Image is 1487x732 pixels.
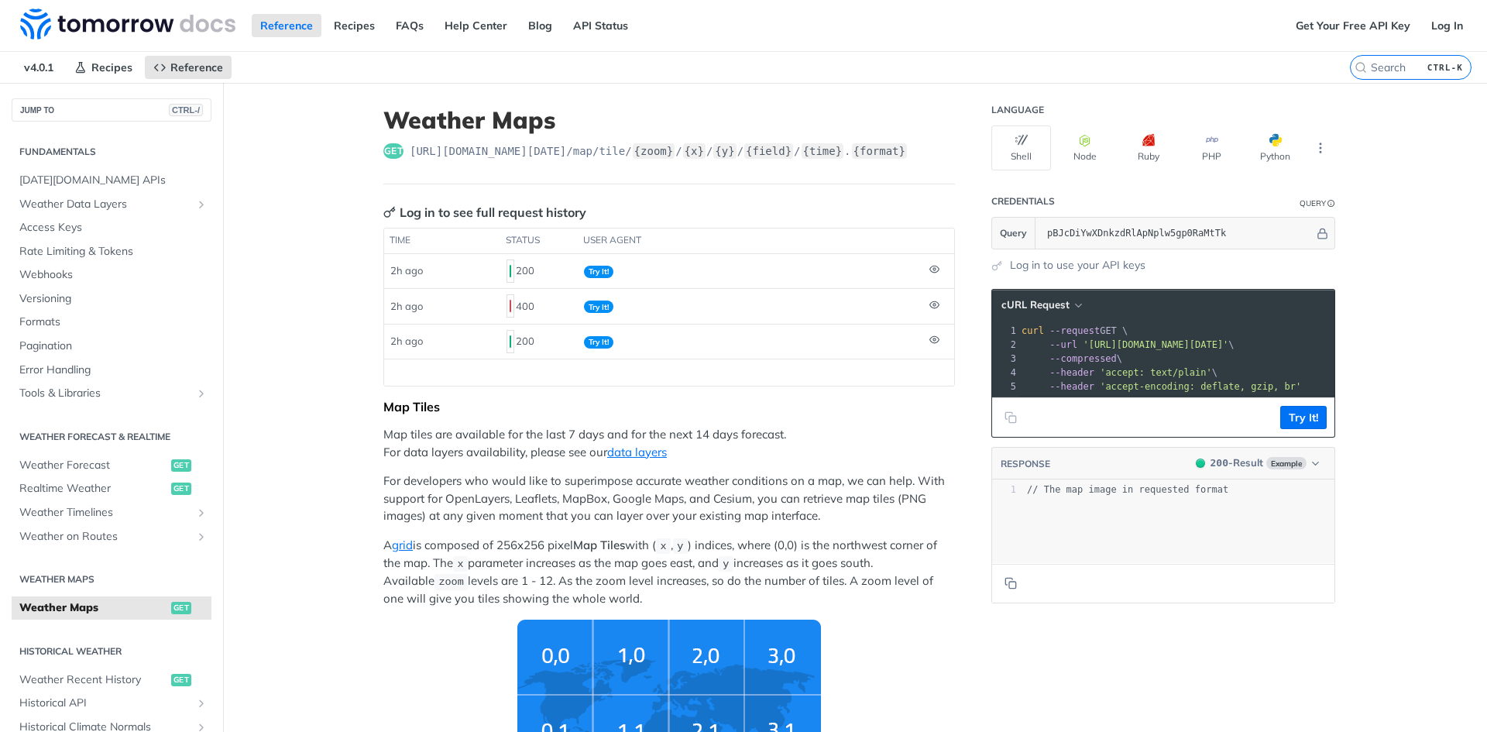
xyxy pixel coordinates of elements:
[390,264,423,277] span: 2h ago
[12,287,211,311] a: Versioning
[1010,257,1145,273] a: Log in to use your API keys
[383,203,586,222] div: Log in to see full request history
[383,426,955,461] p: Map tiles are available for the last 7 days and for the next 14 days forecast. For data layers av...
[633,143,675,159] label: {zoom}
[507,293,572,319] div: 400
[19,244,208,259] span: Rate Limiting & Tokens
[1100,367,1212,378] span: 'accept: text/plain'
[520,14,561,37] a: Blog
[12,501,211,524] a: Weather TimelinesShow subpages for Weather Timelines
[19,505,191,521] span: Weather Timelines
[12,477,211,500] a: Realtime Weatherget
[390,300,423,312] span: 2h ago
[12,311,211,334] a: Formats
[12,359,211,382] a: Error Handling
[1083,339,1228,350] span: '[URL][DOMAIN_NAME][DATE]'
[992,483,1016,497] div: 1
[1022,325,1044,336] span: curl
[392,538,413,552] a: grid
[12,668,211,692] a: Weather Recent Historyget
[390,335,423,347] span: 2h ago
[991,195,1055,208] div: Credentials
[1027,484,1228,495] span: // The map image in requested format
[12,263,211,287] a: Webhooks
[19,363,208,378] span: Error Handling
[15,56,62,79] span: v4.0.1
[195,387,208,400] button: Show subpages for Tools & Libraries
[992,352,1018,366] div: 3
[19,672,167,688] span: Weather Recent History
[723,558,729,570] span: y
[384,229,500,253] th: time
[1022,353,1122,364] span: \
[607,445,667,459] a: data layers
[1423,60,1467,75] kbd: CTRL-K
[992,218,1035,249] button: Query
[19,458,167,473] span: Weather Forecast
[1196,459,1205,468] span: 200
[1000,572,1022,595] button: Copy to clipboard
[1100,381,1301,392] span: 'accept-encoding: deflate, gzip, br'
[1245,125,1305,170] button: Python
[170,60,223,74] span: Reference
[19,314,208,330] span: Formats
[383,473,955,525] p: For developers who would like to superimpose accurate weather conditions on a map, we can help. W...
[252,14,321,37] a: Reference
[12,98,211,122] button: JUMP TOCTRL-/
[19,267,208,283] span: Webhooks
[436,14,516,37] a: Help Center
[1300,198,1335,209] div: QueryInformation
[12,216,211,239] a: Access Keys
[1309,136,1332,160] button: More Languages
[1211,457,1228,469] span: 200
[195,531,208,543] button: Show subpages for Weather on Routes
[383,106,955,134] h1: Weather Maps
[991,125,1051,170] button: Shell
[387,14,432,37] a: FAQs
[1211,455,1263,471] div: - Result
[1001,298,1070,311] span: cURL Request
[584,266,613,278] span: Try It!
[1287,14,1419,37] a: Get Your Free API Key
[1049,339,1077,350] span: --url
[12,596,211,620] a: Weather Mapsget
[12,572,211,586] h2: Weather Maps
[12,454,211,477] a: Weather Forecastget
[19,197,191,212] span: Weather Data Layers
[12,692,211,715] a: Historical APIShow subpages for Historical API
[677,541,683,552] span: y
[383,206,396,218] svg: Key
[578,229,923,253] th: user agent
[1300,198,1326,209] div: Query
[169,104,203,116] span: CTRL-/
[383,399,955,414] div: Map Tiles
[12,193,211,216] a: Weather Data LayersShow subpages for Weather Data Layers
[1022,367,1217,378] span: \
[992,380,1018,393] div: 5
[573,538,625,552] strong: Map Tiles
[171,459,191,472] span: get
[66,56,141,79] a: Recipes
[19,386,191,401] span: Tools & Libraries
[19,291,208,307] span: Versioning
[992,366,1018,380] div: 4
[195,507,208,519] button: Show subpages for Weather Timelines
[660,541,666,552] span: x
[19,481,167,497] span: Realtime Weather
[1039,218,1314,249] input: apikey
[19,600,167,616] span: Weather Maps
[1049,325,1100,336] span: --request
[992,338,1018,352] div: 2
[1118,125,1178,170] button: Ruby
[852,143,907,159] label: {format}
[325,14,383,37] a: Recipes
[992,324,1018,338] div: 1
[584,301,613,313] span: Try It!
[1355,61,1367,74] svg: Search
[171,483,191,495] span: get
[12,644,211,658] h2: Historical Weather
[383,143,404,159] span: get
[19,339,208,354] span: Pagination
[1022,325,1128,336] span: GET \
[1314,225,1331,241] button: Hide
